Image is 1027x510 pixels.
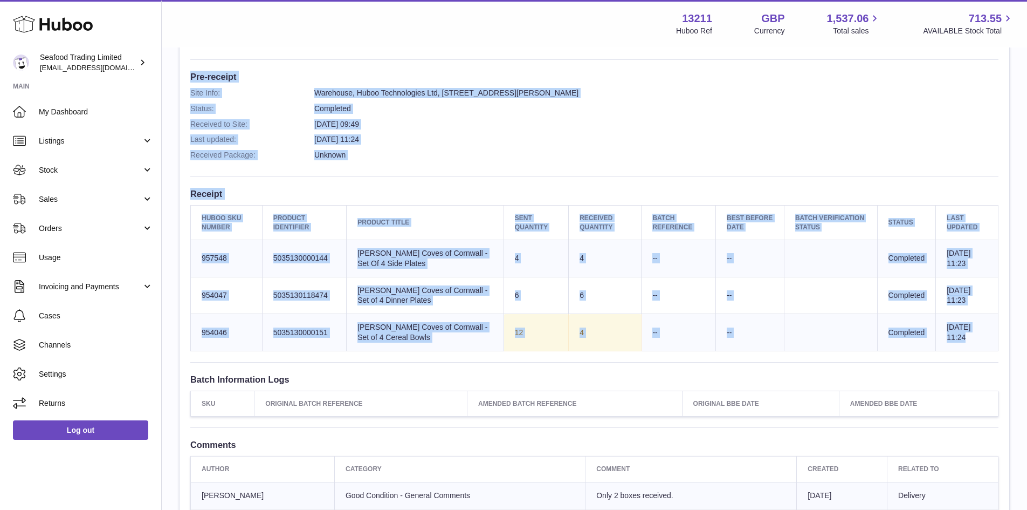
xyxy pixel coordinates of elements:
td: -- [642,277,716,314]
td: [DATE] 11:23 [936,277,998,314]
dd: Unknown [314,150,998,160]
th: Original BBE Date [682,391,839,417]
th: Author [191,457,335,482]
img: online@rickstein.com [13,55,29,71]
th: Sent Quantity [504,206,568,240]
td: 12 [504,314,568,351]
td: -- [716,277,784,314]
td: Completed [877,277,936,314]
th: Product title [347,206,504,240]
span: Orders [39,223,142,234]
span: Settings [39,369,153,379]
th: Last updated [936,206,998,240]
span: Stock [39,165,142,175]
span: Good Condition - General Comments [346,491,470,500]
th: Product Identifier [262,206,347,240]
dd: Completed [314,104,998,114]
th: Original Batch Reference [254,391,467,417]
div: Huboo Ref [676,26,712,36]
th: Huboo SKU Number [191,206,263,240]
td: [PERSON_NAME] Coves of Cornwall - Set of 4 Cereal Bowls [347,314,504,351]
span: Invoicing and Payments [39,282,142,292]
td: -- [642,314,716,351]
span: Delivery [898,491,926,500]
dd: [DATE] 11:24 [314,134,998,145]
td: 5035130118474 [262,277,347,314]
th: Comment [585,457,797,482]
td: [DATE] 11:23 [936,240,998,277]
span: AVAILABLE Stock Total [923,26,1014,36]
h3: Batch Information Logs [190,373,998,385]
td: 954047 [191,277,263,314]
td: 6 [569,277,642,314]
td: 5035130000144 [262,240,347,277]
span: Total sales [833,26,881,36]
span: Sales [39,194,142,205]
td: 954046 [191,314,263,351]
td: -- [642,240,716,277]
th: Status [877,206,936,240]
span: Usage [39,253,153,263]
span: Returns [39,398,153,409]
th: Amended Batch Reference [467,391,683,417]
a: 713.55 AVAILABLE Stock Total [923,11,1014,36]
span: Only 2 boxes received. [596,491,673,500]
td: [PERSON_NAME] Coves of Cornwall - Set Of 4 Side Plates [347,240,504,277]
td: 957548 [191,240,263,277]
span: [PERSON_NAME] [202,491,264,500]
td: Completed [877,314,936,351]
th: Category [334,457,585,482]
th: Created [797,457,887,482]
th: Batch Reference [642,206,716,240]
dt: Site Info: [190,88,314,98]
h3: Pre-receipt [190,71,998,83]
span: Cases [39,311,153,321]
span: 1,537.06 [827,11,869,26]
div: Seafood Trading Limited [40,52,137,73]
dd: [DATE] 09:49 [314,119,998,130]
td: 4 [504,240,568,277]
td: [PERSON_NAME] Coves of Cornwall - Set of 4 Dinner Plates [347,277,504,314]
strong: 13211 [682,11,712,26]
td: 4 [569,240,642,277]
td: 4 [569,314,642,351]
span: Channels [39,340,153,350]
h3: Receipt [190,188,998,200]
th: Amended BBE Date [839,391,998,417]
td: 6 [504,277,568,314]
dd: Warehouse, Huboo Technologies Ltd, [STREET_ADDRESS][PERSON_NAME] [314,88,998,98]
div: Currency [754,26,785,36]
td: -- [716,240,784,277]
td: -- [716,314,784,351]
span: [EMAIL_ADDRESS][DOMAIN_NAME] [40,63,158,72]
th: Batch Verification Status [784,206,877,240]
th: Related to [887,457,998,482]
td: 5035130000151 [262,314,347,351]
th: SKU [191,391,254,417]
span: My Dashboard [39,107,153,117]
th: Best Before Date [716,206,784,240]
span: Listings [39,136,142,146]
a: 1,537.06 Total sales [827,11,881,36]
th: Received Quantity [569,206,642,240]
strong: GBP [761,11,784,26]
dt: Last updated: [190,134,314,145]
dt: Received to Site: [190,119,314,130]
span: 713.55 [969,11,1002,26]
td: [DATE] 11:24 [936,314,998,351]
a: Log out [13,420,148,440]
dt: Status: [190,104,314,114]
span: [DATE] [808,491,831,500]
h3: Comments [190,439,998,451]
dt: Received Package: [190,150,314,160]
td: Completed [877,240,936,277]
